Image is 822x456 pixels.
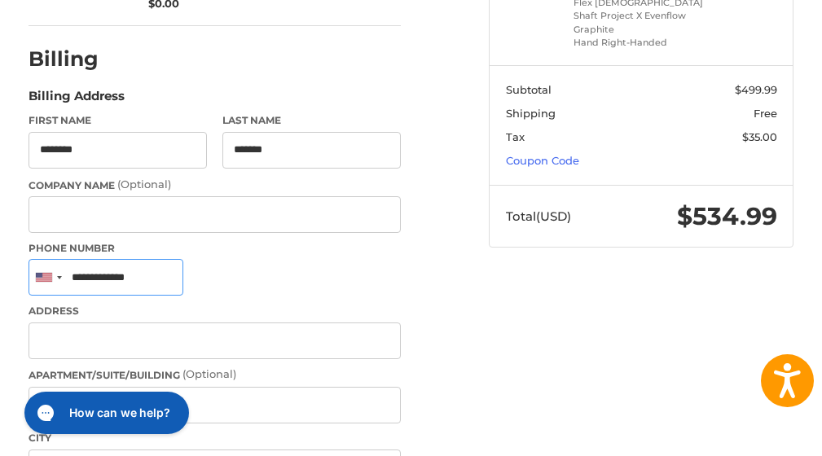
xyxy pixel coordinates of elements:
[574,9,706,36] li: Shaft Project X Evenflow Graphite
[29,113,207,128] label: First Name
[29,366,402,383] label: Apartment/Suite/Building
[506,130,525,143] span: Tax
[29,241,402,256] label: Phone Number
[182,367,236,380] small: (Optional)
[754,107,777,120] span: Free
[677,201,777,231] span: $534.99
[506,154,579,167] a: Coupon Code
[29,304,402,318] label: Address
[506,83,552,96] span: Subtotal
[735,83,777,96] span: $499.99
[222,113,401,128] label: Last Name
[117,178,171,191] small: (Optional)
[29,177,402,193] label: Company Name
[16,386,194,440] iframe: Gorgias live chat messenger
[29,46,124,72] h2: Billing
[29,431,402,445] label: City
[506,107,556,120] span: Shipping
[742,130,777,143] span: $35.00
[29,260,67,295] div: United States: +1
[506,208,571,224] span: Total (USD)
[574,36,706,50] li: Hand Right-Handed
[29,87,125,113] legend: Billing Address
